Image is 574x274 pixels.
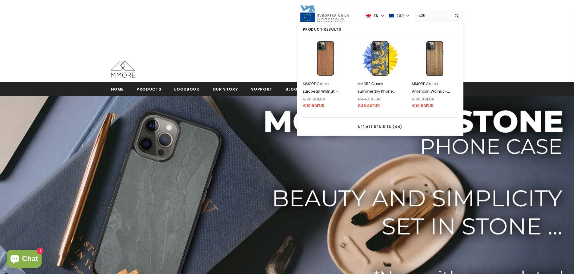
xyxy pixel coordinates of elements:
a: American Walnut - LIMITED EDITION [412,88,457,95]
div: MMORE Cases [357,81,403,87]
a: Summer Sky Phone Case [357,88,403,95]
span: €38.90EUR [357,103,380,109]
span: €19.80EUR [303,103,325,109]
a: Javni Razpis [300,13,360,18]
span: Blog [285,86,298,92]
span: en [374,13,378,19]
div: Product Results [303,26,457,34]
img: European Walnut - LIMITED EDITION [307,40,343,76]
span: €44.90EUR [357,96,381,102]
span: Lookbook [174,86,199,92]
a: See all results (44) [303,122,457,131]
span: Products [136,86,161,92]
div: MMORE Cases [303,81,348,87]
a: Blog [285,82,298,96]
a: European Walnut - LIMITED EDITION [303,88,348,95]
a: Lookbook [174,82,199,96]
input: Search Site [415,11,450,20]
img: iPhone 12 Pro Max American Walnut Wood Phone Case [416,40,453,76]
img: Javni Razpis [300,5,360,27]
a: support [251,82,272,96]
a: Create an account [428,72,463,77]
a: Home [111,82,124,96]
span: Our Story [212,86,238,92]
img: Summer Sky Phone Case [362,40,398,76]
span: Home [111,86,124,92]
span: €26.90EUR [412,96,434,102]
div: MMORE Cases [412,81,457,87]
a: Products [136,82,161,96]
inbox-online-store-chat: Shopify online store chat [5,250,43,269]
a: Our Story [212,82,238,96]
span: support [251,86,272,92]
span: EUR [397,13,404,19]
img: i-lang-1.png [366,13,371,18]
span: €19.80EUR [412,103,434,109]
img: MMORE Cases [111,61,135,78]
span: €26.90EUR [303,96,325,102]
